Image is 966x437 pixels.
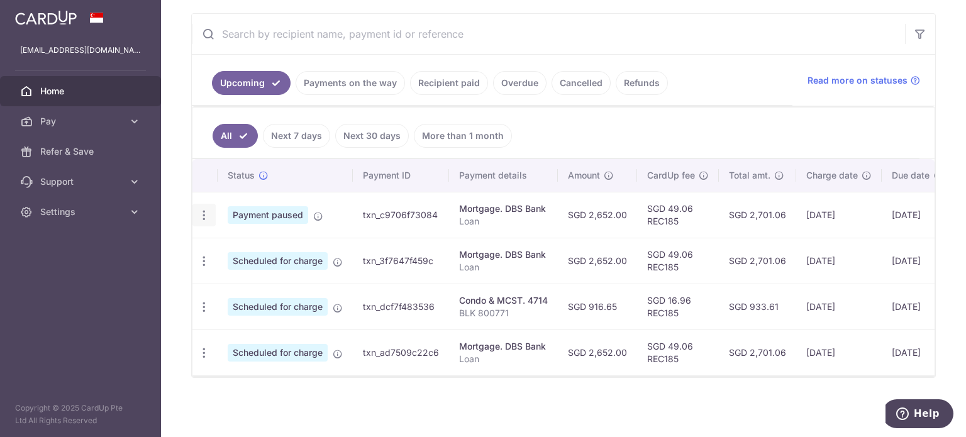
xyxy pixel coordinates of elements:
[719,329,796,375] td: SGD 2,701.06
[212,71,291,95] a: Upcoming
[296,71,405,95] a: Payments on the way
[558,329,637,375] td: SGD 2,652.00
[796,329,882,375] td: [DATE]
[558,192,637,238] td: SGD 2,652.00
[459,261,548,274] p: Loan
[40,115,123,128] span: Pay
[228,206,308,224] span: Payment paused
[459,307,548,319] p: BLK 800771
[719,284,796,329] td: SGD 933.61
[213,124,258,148] a: All
[459,294,548,307] div: Condo & MCST. 4714
[353,238,449,284] td: txn_3f7647f459c
[637,238,719,284] td: SGD 49.06 REC185
[40,145,123,158] span: Refer & Save
[353,192,449,238] td: txn_c9706f73084
[882,284,953,329] td: [DATE]
[808,74,920,87] a: Read more on statuses
[192,14,905,54] input: Search by recipient name, payment id or reference
[353,329,449,375] td: txn_ad7509c22c6
[20,44,141,57] p: [EMAIL_ADDRESS][DOMAIN_NAME]
[410,71,488,95] a: Recipient paid
[892,169,930,182] span: Due date
[796,284,882,329] td: [DATE]
[459,340,548,353] div: Mortgage. DBS Bank
[459,202,548,215] div: Mortgage. DBS Bank
[882,329,953,375] td: [DATE]
[647,169,695,182] span: CardUp fee
[414,124,512,148] a: More than 1 month
[552,71,611,95] a: Cancelled
[335,124,409,148] a: Next 30 days
[796,192,882,238] td: [DATE]
[616,71,668,95] a: Refunds
[719,238,796,284] td: SGD 2,701.06
[637,329,719,375] td: SGD 49.06 REC185
[882,192,953,238] td: [DATE]
[459,215,548,228] p: Loan
[558,238,637,284] td: SGD 2,652.00
[228,252,328,270] span: Scheduled for charge
[449,159,558,192] th: Payment details
[729,169,770,182] span: Total amt.
[808,74,908,87] span: Read more on statuses
[882,238,953,284] td: [DATE]
[40,206,123,218] span: Settings
[263,124,330,148] a: Next 7 days
[228,344,328,362] span: Scheduled for charge
[719,192,796,238] td: SGD 2,701.06
[558,284,637,329] td: SGD 916.65
[637,192,719,238] td: SGD 49.06 REC185
[353,284,449,329] td: txn_dcf7f483536
[228,298,328,316] span: Scheduled for charge
[796,238,882,284] td: [DATE]
[40,85,123,97] span: Home
[885,399,953,431] iframe: Opens a widget where you can find more information
[40,175,123,188] span: Support
[459,248,548,261] div: Mortgage. DBS Bank
[568,169,600,182] span: Amount
[228,169,255,182] span: Status
[806,169,858,182] span: Charge date
[459,353,548,365] p: Loan
[493,71,547,95] a: Overdue
[637,284,719,329] td: SGD 16.96 REC185
[15,10,77,25] img: CardUp
[353,159,449,192] th: Payment ID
